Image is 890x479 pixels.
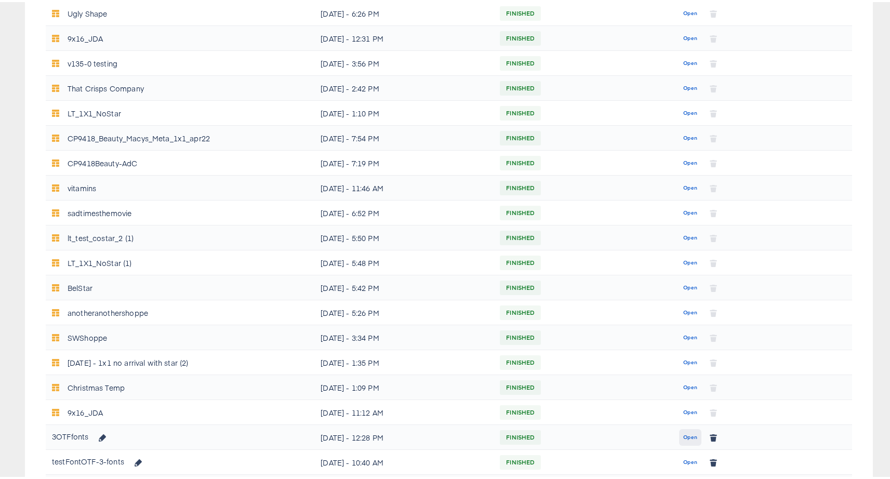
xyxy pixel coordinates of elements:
[321,352,487,369] div: [DATE] - 1:35 PM
[679,352,701,369] button: Open
[68,78,144,95] div: That Crisps Company
[683,7,697,16] span: Open
[321,228,487,244] div: [DATE] - 5:50 PM
[679,128,701,144] button: Open
[683,281,697,290] span: Open
[321,128,487,144] div: [DATE] - 7:54 PM
[68,402,103,419] div: 9x16_JDA
[683,181,697,191] span: Open
[679,178,701,194] button: Open
[321,178,487,194] div: [DATE] - 11:46 AM
[321,203,487,219] div: [DATE] - 6:52 PM
[683,32,697,41] span: Open
[679,203,701,219] button: Open
[679,103,701,119] button: Open
[321,78,487,95] div: [DATE] - 2:42 PM
[500,252,541,269] span: FINISHED
[321,377,487,394] div: [DATE] - 1:09 PM
[679,252,701,269] button: Open
[500,78,541,95] span: FINISHED
[321,28,487,45] div: [DATE] - 12:31 PM
[683,256,697,265] span: Open
[500,327,541,344] span: FINISHED
[321,277,487,294] div: [DATE] - 5:42 PM
[52,451,148,469] div: testFontOTF-3-fonts
[679,153,701,169] button: Open
[679,3,701,20] button: Open
[68,228,134,244] div: lt_test_costar_2 (1)
[321,3,487,20] div: [DATE] - 6:26 PM
[683,356,697,365] span: Open
[500,53,541,70] span: FINISHED
[500,452,541,469] span: FINISHED
[683,406,697,415] span: Open
[500,402,541,419] span: FINISHED
[68,277,92,294] div: BelStar
[683,57,697,66] span: Open
[321,53,487,70] div: [DATE] - 3:56 PM
[321,302,487,319] div: [DATE] - 5:26 PM
[679,327,701,344] button: Open
[500,352,541,369] span: FINISHED
[679,427,701,444] button: Open
[321,252,487,269] div: [DATE] - 5:48 PM
[321,427,487,444] div: [DATE] - 12:28 PM
[52,426,113,444] div: 3OTFfonts
[500,153,541,169] span: FINISHED
[679,28,701,45] button: Open
[321,327,487,344] div: [DATE] - 3:34 PM
[683,231,697,241] span: Open
[679,452,701,469] button: Open
[500,203,541,219] span: FINISHED
[321,153,487,169] div: [DATE] - 7:19 PM
[679,53,701,70] button: Open
[500,3,541,20] span: FINISHED
[500,128,541,144] span: FINISHED
[683,431,697,440] span: Open
[500,178,541,194] span: FINISHED
[68,203,131,219] div: sadtimesthemovie
[500,28,541,45] span: FINISHED
[683,107,697,116] span: Open
[500,277,541,294] span: FINISHED
[683,131,697,141] span: Open
[679,228,701,244] button: Open
[68,252,132,269] div: LT_1X1_NoStar (1)
[68,153,137,169] div: CP9418Beauty-AdC
[683,381,697,390] span: Open
[68,128,210,144] div: CP9418_Beauty_Macys_Meta_1x1_apr22
[683,331,697,340] span: Open
[500,427,541,444] span: FINISHED
[321,103,487,119] div: [DATE] - 1:10 PM
[500,228,541,244] span: FINISHED
[68,53,117,70] div: v135-0 testing
[500,103,541,119] span: FINISHED
[679,402,701,419] button: Open
[679,377,701,394] button: Open
[683,156,697,166] span: Open
[68,377,125,394] div: Christmas Temp
[683,206,697,216] span: Open
[683,456,697,465] span: Open
[68,28,103,45] div: 9x16_JDA
[321,452,487,469] div: [DATE] - 10:40 AM
[68,302,148,319] div: anotheranothershoppe
[68,352,189,369] div: [DATE] - 1x1 no arrival with star (2)
[683,306,697,315] span: Open
[68,3,108,20] div: Ugly Shape
[68,327,107,344] div: SWShoppe
[679,277,701,294] button: Open
[500,377,541,394] span: FINISHED
[500,302,541,319] span: FINISHED
[68,178,96,194] div: vitamins
[321,402,487,419] div: [DATE] - 11:12 AM
[679,78,701,95] button: Open
[679,302,701,319] button: Open
[68,103,121,119] div: LT_1X1_NoStar
[683,82,697,91] span: Open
